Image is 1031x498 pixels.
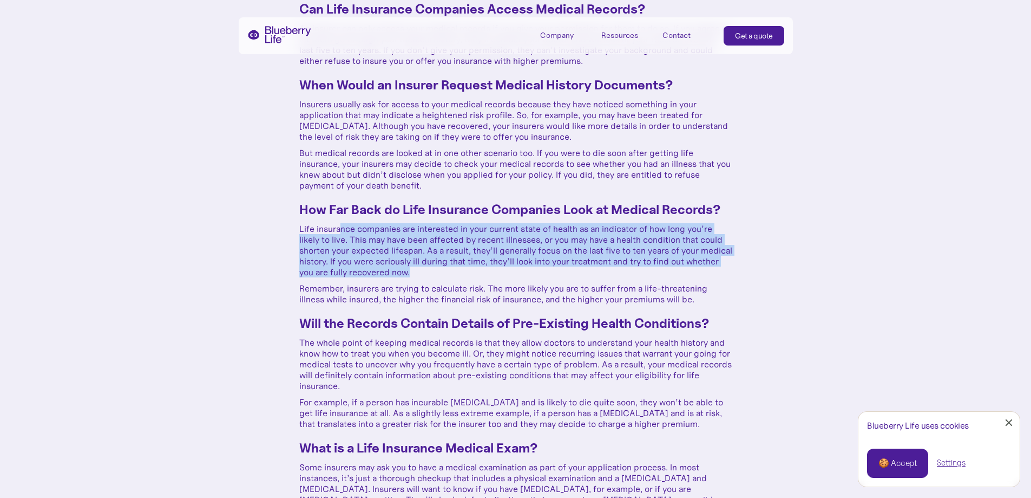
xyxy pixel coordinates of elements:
[601,26,650,44] div: Resources
[867,449,928,478] a: 🍪 Accept
[299,223,732,277] p: Life insurance companies are interested in your current state of health as an indicator of how lo...
[247,26,311,43] a: home
[724,26,784,46] a: Get a quote
[299,99,732,142] p: Insurers usually ask for access to your medical records because they have noticed something in yo...
[299,315,732,332] h3: Will the Records Contain Details of Pre-Existing Health Conditions?
[299,1,732,17] h3: Can Life Insurance Companies Access Medical Records?
[299,77,732,93] h3: When Would an Insurer Request Medical History Documents?
[299,283,732,305] p: Remember, insurers are trying to calculate risk. The more likely you are to suffer from a life-th...
[299,397,732,429] p: For example, if a person has incurable [MEDICAL_DATA] and is likely to die quite soon, they won’t...
[540,31,574,40] div: Company
[299,147,732,191] p: But medical records are looked at in one other scenario too. If you were to die soon after gettin...
[299,337,732,391] p: The whole point of keeping medical records is that they allow doctors to understand your health h...
[998,412,1020,434] a: Close Cookie Popup
[878,457,917,469] div: 🍪 Accept
[662,31,691,40] div: Contact
[601,31,638,40] div: Resources
[937,457,966,469] a: Settings
[299,202,732,218] h3: How Far Back do Life Insurance Companies Look at Medical Records?
[540,26,589,44] div: Company
[867,421,1011,431] div: Blueberry Life uses cookies
[735,30,773,41] div: Get a quote
[662,26,711,44] a: Contact
[1009,423,1009,423] div: Close Cookie Popup
[299,440,732,456] h3: What is a Life Insurance Medical Exam?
